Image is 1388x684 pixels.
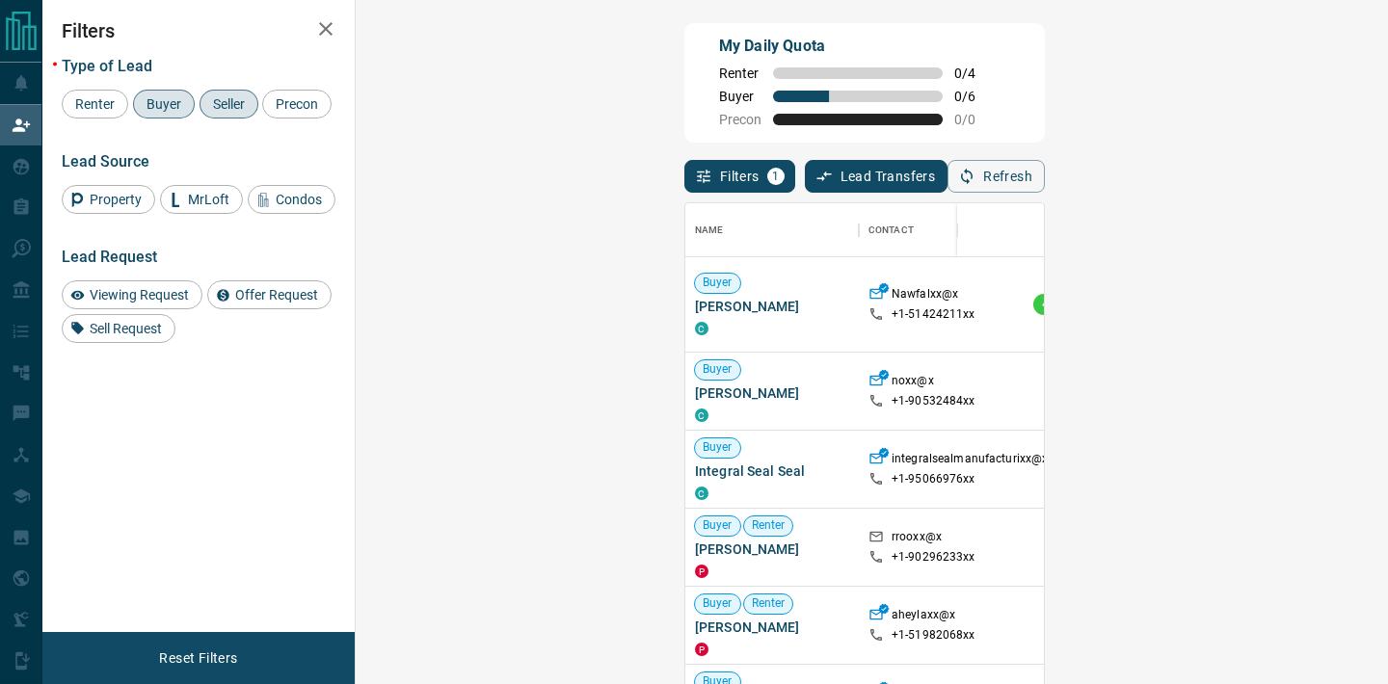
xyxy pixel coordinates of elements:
div: Condos [248,185,335,214]
span: Offer Request [228,287,325,303]
div: property.ca [695,643,708,656]
h2: Filters [62,19,335,42]
p: +1- 95066976xx [892,471,975,487]
span: Type of Lead [62,57,152,75]
span: [PERSON_NAME] [695,618,849,637]
span: Condos [269,192,329,207]
span: Renter [744,595,793,612]
span: [PERSON_NAME] [695,297,849,316]
div: property.ca [695,565,708,578]
div: condos.ca [695,487,708,500]
div: condos.ca [695,408,708,422]
p: My Daily Quota [719,35,997,58]
div: Contact [859,203,1013,257]
p: integralsealmanufacturixx@x [892,451,1048,471]
span: Buyer [695,517,740,534]
p: +1- 90532484xx [892,393,975,409]
span: Buyer [695,595,740,612]
span: Sell Request [83,321,169,336]
div: Seller [200,90,258,118]
p: +1- 51982068xx [892,627,975,644]
span: [PERSON_NAME] [695,383,849,403]
div: MrLoft [160,185,243,214]
div: Contact [868,203,914,257]
span: MrLoft [181,192,236,207]
span: Lead Request [62,248,157,266]
span: Renter [68,96,121,112]
span: Buyer [695,361,740,378]
span: Precon [719,112,761,127]
span: Renter [744,517,793,534]
p: +1- 90296233xx [892,549,975,566]
div: Precon [262,90,332,118]
div: Buyer [133,90,195,118]
button: Lead Transfers [805,160,948,193]
div: Name [695,203,724,257]
p: aheylaxx@x [892,607,955,627]
span: Buyer [695,439,740,456]
span: Property [83,192,148,207]
button: Reset Filters [147,642,250,674]
span: Precon [269,96,325,112]
span: 0 / 0 [954,112,997,127]
button: Refresh [948,160,1045,193]
p: noxx@x [892,373,934,393]
span: Buyer [140,96,188,112]
span: 0 / 4 [954,66,997,81]
span: 1 [769,170,783,183]
div: Renter [62,90,128,118]
button: Filters1 [684,160,795,193]
span: [PERSON_NAME] [695,539,849,559]
p: Nawfalxx@x [892,286,958,306]
span: Viewing Request [83,287,196,303]
p: +1- 51424211xx [892,306,975,323]
div: Offer Request [207,280,332,309]
div: Property [62,185,155,214]
div: Sell Request [62,314,175,343]
span: Lead Source [62,152,149,171]
span: Renter [719,66,761,81]
div: Name [685,203,859,257]
div: Viewing Request [62,280,202,309]
span: Buyer [719,89,761,104]
p: rrooxx@x [892,529,942,549]
span: 0 / 6 [954,89,997,104]
span: Seller [206,96,252,112]
span: Integral Seal Seal [695,461,849,481]
div: condos.ca [695,322,708,335]
span: Buyer [695,275,740,291]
